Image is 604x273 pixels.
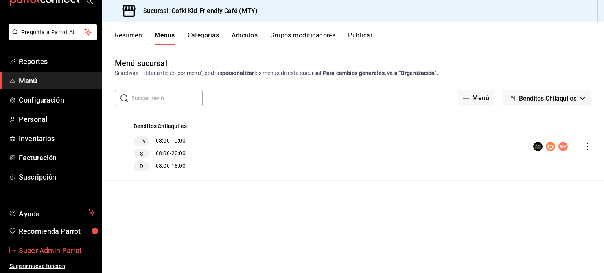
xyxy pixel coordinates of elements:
h3: Sucursal: Cofki Kid-Friendly Café (MTY) [137,6,258,16]
span: Facturación [19,152,96,163]
button: Benditos Chilaquiles [503,90,591,106]
span: D [138,162,145,170]
button: Menús [155,31,175,45]
button: Categorías [188,31,219,45]
span: Reportes [19,56,96,67]
span: Ayuda [19,208,85,217]
input: Buscar menú [131,90,203,106]
div: 08:00 - 19:00 [134,136,187,146]
span: Suscripción [19,172,96,182]
strong: Para cambios generales, ve a “Organización”. [323,70,438,76]
strong: personalizar [222,70,254,76]
span: Pregunta a Parrot AI [21,28,85,37]
table: menu-maker-table [102,113,604,181]
span: Inventarios [19,133,96,144]
span: S [138,150,145,158]
div: navigation tabs [115,31,604,45]
a: Pregunta a Parrot AI [6,34,97,42]
button: actions [584,143,591,150]
span: Recomienda Parrot [19,226,96,236]
span: Configuración [19,95,96,105]
div: 08:00 - 18:00 [134,161,187,171]
button: Grupos modificadores [270,31,335,45]
button: Publicar [348,31,372,45]
span: L-V [136,137,147,145]
div: Si activas ‘Editar artículo por menú’, podrás los menús de esta sucursal. [115,69,591,77]
button: Resumen [115,31,142,45]
div: Menú sucursal [115,57,167,69]
button: Pregunta a Parrot AI [9,24,97,40]
span: Super Admin Parrot [19,245,96,256]
div: 08:00 - 20:00 [134,149,187,158]
button: drag [115,142,124,151]
span: Sugerir nueva función [9,262,96,270]
span: Menú [19,75,96,86]
span: Personal [19,114,96,125]
button: Benditos Chilaquiles [134,122,187,130]
button: Menú [458,90,494,106]
button: Artículos [232,31,258,45]
span: Benditos Chilaquiles [519,95,576,102]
